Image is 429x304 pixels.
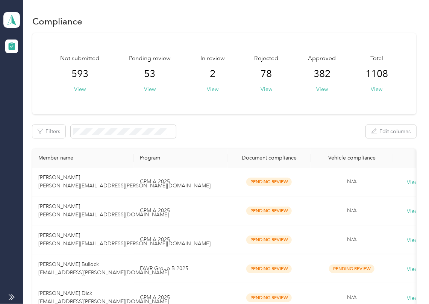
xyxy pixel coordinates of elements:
span: 593 [71,68,88,80]
span: N/A [347,207,357,214]
span: Rejected [255,54,279,63]
span: Pending Review [246,207,292,215]
span: N/A [347,236,357,243]
span: 53 [144,68,156,80]
button: Filters [32,125,65,138]
h1: Compliance [32,17,82,25]
span: Pending review [129,54,171,63]
button: View [371,85,383,93]
iframe: Everlance-gr Chat Button Frame [387,262,429,304]
span: In review [200,54,225,63]
td: FAVR Group B 2025 [134,254,228,283]
span: [PERSON_NAME] [PERSON_NAME][EMAIL_ADDRESS][PERSON_NAME][DOMAIN_NAME] [38,232,211,247]
span: 2 [210,68,215,80]
td: CPM A 2025 [134,225,228,254]
button: View [144,85,156,93]
button: View [261,85,272,93]
button: View [207,85,218,93]
td: CPM A 2025 [134,196,228,225]
span: Approved [308,54,336,63]
button: Edit columns [366,125,416,138]
th: Program [134,149,228,167]
span: Not submitted [60,54,99,63]
span: [PERSON_NAME] [PERSON_NAME][EMAIL_ADDRESS][PERSON_NAME][DOMAIN_NAME] [38,174,211,189]
span: 1108 [365,68,388,80]
span: [PERSON_NAME] [PERSON_NAME][EMAIL_ADDRESS][DOMAIN_NAME] [38,203,169,218]
button: View [74,85,86,93]
span: Pending Review [246,236,292,244]
span: Pending Review [329,264,374,273]
th: Member name [32,149,134,167]
span: Total [370,54,383,63]
span: 78 [261,68,272,80]
td: CPM A 2025 [134,167,228,196]
span: Pending Review [246,178,292,186]
div: Document compliance [234,155,305,161]
span: Pending Review [246,264,292,273]
button: View [316,85,328,93]
span: Pending Review [246,293,292,302]
span: N/A [347,178,357,185]
div: Vehicle compliance [317,155,387,161]
span: [PERSON_NAME] Bullock [EMAIL_ADDRESS][PERSON_NAME][DOMAIN_NAME] [38,261,169,276]
span: 382 [314,68,330,80]
span: N/A [347,294,357,301]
